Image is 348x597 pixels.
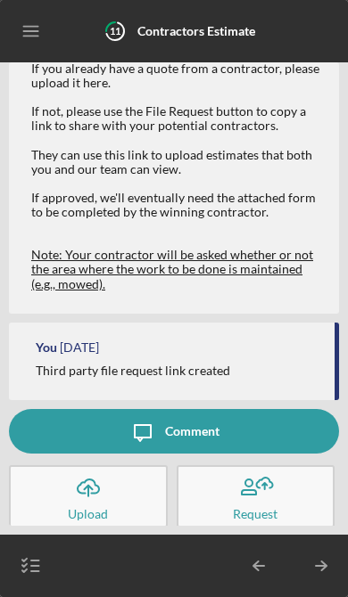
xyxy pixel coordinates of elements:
[68,510,108,519] div: Upload
[110,25,120,37] tspan: 11
[36,340,57,355] div: You
[31,61,321,90] div: If you already have a quote from a contractor, please upload it here.
[31,191,321,219] div: If approved, we'll eventually need the attached form to be completed by the winning contractor.
[36,364,230,378] div: Third party file request link created
[60,340,99,355] time: 2025-09-04 02:16
[233,510,278,519] div: Request
[31,148,321,176] div: They can use this link to upload estimates that both you and our team can view.
[9,465,168,527] button: Upload
[177,465,336,527] button: Request
[31,247,313,290] span: Note: Your contractor will be asked whether or not the area where the work to be done is maintain...
[165,409,220,454] div: Comment
[31,104,321,133] div: If not, please use the File Request button to copy a link to share with your potential contractors.
[137,23,255,38] b: Contractors Estimate
[9,409,339,454] button: Comment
